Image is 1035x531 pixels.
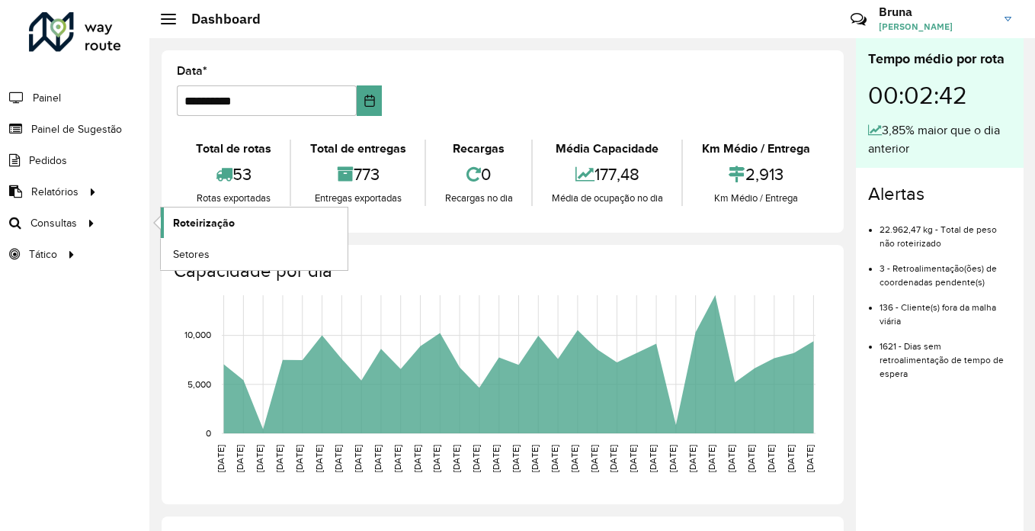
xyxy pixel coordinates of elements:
[511,445,521,472] text: [DATE]
[181,191,286,206] div: Rotas exportadas
[430,158,527,191] div: 0
[294,445,304,472] text: [DATE]
[181,158,286,191] div: 53
[451,445,461,472] text: [DATE]
[173,246,210,262] span: Setores
[648,445,658,472] text: [DATE]
[868,121,1011,158] div: 3,85% maior que o dia anterior
[879,5,993,19] h3: Bruna
[274,445,284,472] text: [DATE]
[880,289,1011,328] li: 136 - Cliente(s) fora da malha viária
[177,62,207,80] label: Data
[687,158,825,191] div: 2,913
[550,445,559,472] text: [DATE]
[187,379,211,389] text: 5,000
[255,445,264,472] text: [DATE]
[868,69,1011,121] div: 00:02:42
[491,445,501,472] text: [DATE]
[726,445,736,472] text: [DATE]
[206,428,211,438] text: 0
[687,140,825,158] div: Km Médio / Entrega
[842,3,875,36] a: Contato Rápido
[31,184,79,200] span: Relatórios
[786,445,796,472] text: [DATE]
[746,445,756,472] text: [DATE]
[295,140,421,158] div: Total de entregas
[216,445,226,472] text: [DATE]
[33,90,61,106] span: Painel
[668,445,678,472] text: [DATE]
[589,445,599,472] text: [DATE]
[295,191,421,206] div: Entregas exportadas
[766,445,776,472] text: [DATE]
[30,215,77,231] span: Consultas
[530,445,540,472] text: [DATE]
[29,246,57,262] span: Tático
[173,215,235,231] span: Roteirização
[608,445,618,472] text: [DATE]
[29,153,67,169] span: Pedidos
[295,158,421,191] div: 773
[687,445,697,472] text: [DATE]
[174,260,828,282] h4: Capacidade por dia
[373,445,383,472] text: [DATE]
[628,445,638,472] text: [DATE]
[537,158,678,191] div: 177,48
[357,85,382,116] button: Choose Date
[707,445,716,472] text: [DATE]
[181,140,286,158] div: Total de rotas
[430,140,527,158] div: Recargas
[687,191,825,206] div: Km Médio / Entrega
[880,211,1011,250] li: 22.962,47 kg - Total de peso não roteirizado
[868,49,1011,69] div: Tempo médio por rota
[868,183,1011,205] h4: Alertas
[412,445,422,472] text: [DATE]
[537,140,678,158] div: Média Capacidade
[569,445,579,472] text: [DATE]
[431,445,441,472] text: [DATE]
[880,328,1011,381] li: 1621 - Dias sem retroalimentação de tempo de espera
[314,445,324,472] text: [DATE]
[176,11,261,27] h2: Dashboard
[393,445,402,472] text: [DATE]
[31,121,122,137] span: Painel de Sugestão
[471,445,481,472] text: [DATE]
[430,191,527,206] div: Recargas no dia
[880,250,1011,289] li: 3 - Retroalimentação(ões) de coordenadas pendente(s)
[353,445,363,472] text: [DATE]
[161,208,348,238] a: Roteirização
[235,445,245,472] text: [DATE]
[805,445,815,472] text: [DATE]
[333,445,343,472] text: [DATE]
[879,20,993,34] span: [PERSON_NAME]
[184,330,211,340] text: 10,000
[161,239,348,269] a: Setores
[537,191,678,206] div: Média de ocupação no dia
